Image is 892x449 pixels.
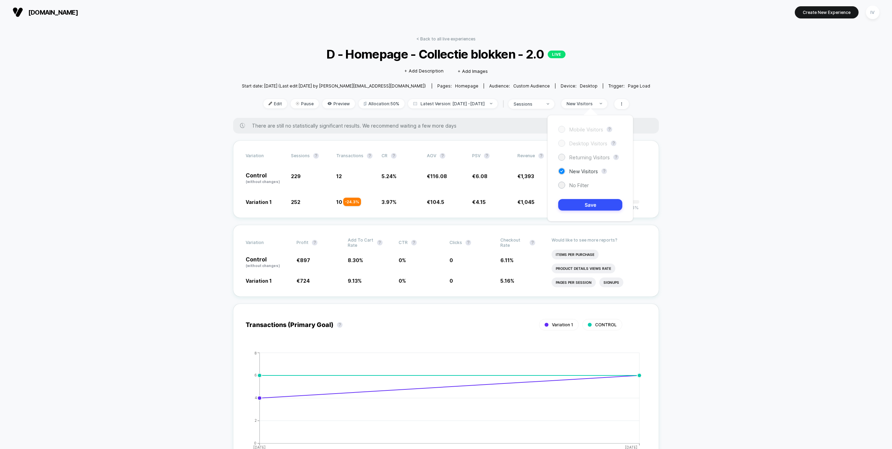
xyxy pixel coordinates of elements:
[611,140,616,146] button: ?
[552,237,647,243] p: Would like to see more reports?
[569,154,610,160] span: Returning Visitors
[300,257,310,263] span: 897
[297,257,310,263] span: €
[348,278,362,284] span: 9.13 %
[413,102,417,105] img: calendar
[382,199,397,205] span: 3.97 %
[538,153,544,159] button: ?
[291,99,319,108] span: Pause
[449,240,462,245] span: Clicks
[246,199,272,205] span: Variation 1
[246,153,284,159] span: Variation
[255,396,257,400] tspan: 4
[337,322,343,328] button: ?
[291,153,310,158] span: Sessions
[427,199,444,205] span: €
[399,278,406,284] span: 0 %
[500,257,514,263] span: 6.11 %
[437,83,478,89] div: Pages:
[449,278,453,284] span: 0
[242,83,426,89] span: Start date: [DATE] (Last edit [DATE] by [PERSON_NAME][EMAIL_ADDRESS][DOMAIN_NAME])
[430,199,444,205] span: 104.5
[449,257,453,263] span: 0
[312,240,317,245] button: ?
[569,182,589,188] span: No Filter
[404,68,444,75] span: + Add Description
[864,5,882,20] button: IV
[297,278,310,284] span: €
[254,351,257,355] tspan: 8
[569,127,603,132] span: Mobile Visitors
[359,99,405,108] span: Allocation: 50%
[348,237,374,248] span: Add To Cart Rate
[521,173,534,179] span: 1,393
[427,153,436,158] span: AOV
[430,173,447,179] span: 116.08
[291,173,301,179] span: 229
[552,264,615,273] li: Product Details Views Rate
[364,102,367,106] img: rebalance
[13,7,23,17] img: Visually logo
[555,83,603,89] span: Device:
[484,153,490,159] button: ?
[300,278,310,284] span: 724
[336,153,363,158] span: Transactions
[336,173,342,179] span: 12
[348,257,363,263] span: 8.30 %
[569,140,607,146] span: Desktop Visitors
[246,264,280,268] span: (without changes)
[600,103,602,104] img: end
[517,199,535,205] span: €
[297,240,308,245] span: Profit
[246,257,290,268] p: Control
[457,68,488,74] span: + Add Images
[411,240,417,245] button: ?
[336,199,342,205] span: 10
[382,173,397,179] span: 5.24 %
[866,6,879,19] div: IV
[427,173,447,179] span: €
[521,199,535,205] span: 1,045
[552,250,599,259] li: Items Per Purchase
[255,418,257,423] tspan: 2
[472,199,486,205] span: €
[547,103,549,105] img: end
[252,123,645,129] span: There are still no statistically significant results. We recommend waiting a few more days
[322,99,355,108] span: Preview
[513,83,550,89] span: Custom Audience
[490,103,492,104] img: end
[254,441,257,445] tspan: 0
[291,199,300,205] span: 252
[558,199,622,211] button: Save
[296,102,299,105] img: end
[607,127,612,132] button: ?
[476,173,487,179] span: 6.08
[548,51,566,58] p: LIVE
[377,240,383,245] button: ?
[391,153,397,159] button: ?
[263,99,287,108] span: Edit
[246,173,284,184] p: Control
[489,83,550,89] div: Audience:
[567,101,594,106] div: New Visitors
[500,237,526,248] span: Checkout Rate
[28,9,78,16] span: [DOMAIN_NAME]
[10,7,80,18] button: [DOMAIN_NAME]
[608,83,650,89] div: Trigger:
[580,83,598,89] span: desktop
[246,180,280,184] span: (without changes)
[262,47,630,61] span: D - Homepage - Collectie blokken - 2.0
[501,99,508,109] span: |
[440,153,445,159] button: ?
[246,278,272,284] span: Variation 1
[601,168,607,174] button: ?
[416,36,476,41] a: < Back to all live experiences
[269,102,272,105] img: edit
[795,6,859,18] button: Create New Experience
[367,153,372,159] button: ?
[408,99,498,108] span: Latest Version: [DATE] - [DATE]
[466,240,471,245] button: ?
[399,240,408,245] span: CTR
[313,153,319,159] button: ?
[382,153,387,158] span: CR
